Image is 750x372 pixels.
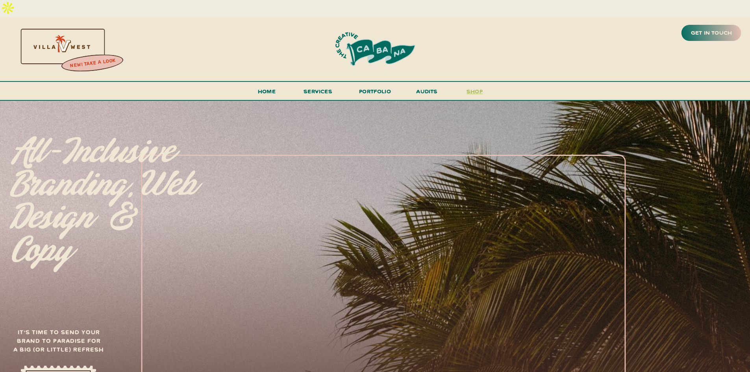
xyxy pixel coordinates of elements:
[689,28,733,39] a: get in touch
[357,86,394,101] a: portfolio
[302,86,335,101] a: services
[456,86,494,100] a: shop
[60,56,125,71] a: new! take a look
[12,328,106,358] h3: It's time to send your brand to paradise for a big (or little) refresh
[304,87,332,95] span: services
[11,136,199,247] p: All-inclusive branding, web design & copy
[415,86,439,100] a: audits
[255,86,279,101] a: Home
